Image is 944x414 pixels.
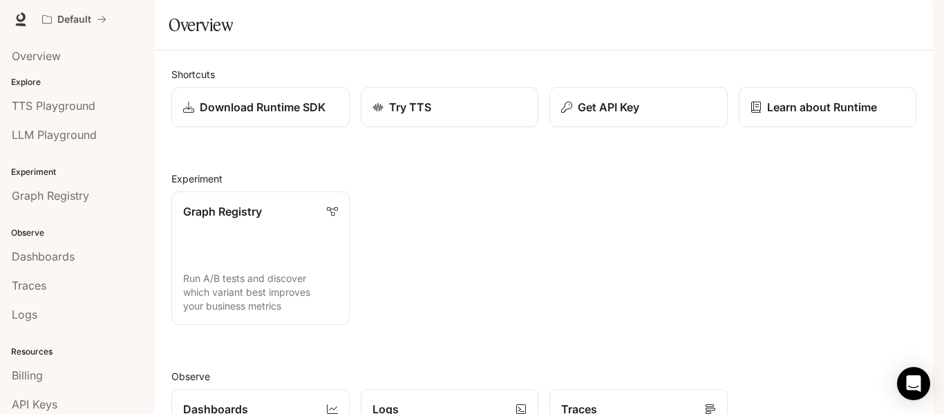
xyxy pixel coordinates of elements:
[171,87,350,127] a: Download Runtime SDK
[767,99,877,115] p: Learn about Runtime
[169,11,233,39] h1: Overview
[897,367,930,400] div: Open Intercom Messenger
[171,67,916,82] h2: Shortcuts
[183,203,262,220] p: Graph Registry
[171,369,916,384] h2: Observe
[171,191,350,325] a: Graph RegistryRun A/B tests and discover which variant best improves your business metrics
[578,99,639,115] p: Get API Key
[739,87,917,127] a: Learn about Runtime
[57,14,91,26] p: Default
[389,99,431,115] p: Try TTS
[183,272,338,313] p: Run A/B tests and discover which variant best improves your business metrics
[200,99,325,115] p: Download Runtime SDK
[171,171,916,186] h2: Experiment
[361,87,539,127] a: Try TTS
[36,6,113,33] button: All workspaces
[549,87,728,127] button: Get API Key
